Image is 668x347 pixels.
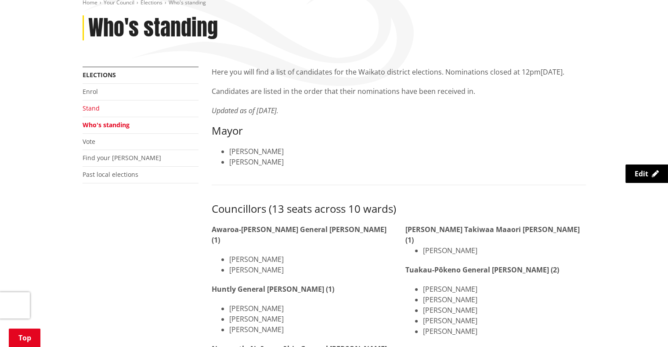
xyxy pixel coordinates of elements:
li: [PERSON_NAME] [423,315,586,326]
a: Top [9,329,40,347]
li: [PERSON_NAME] [423,326,586,336]
li: [PERSON_NAME] [229,157,586,167]
h1: Who's standing [88,15,218,41]
li: [PERSON_NAME] [423,294,586,305]
li: [PERSON_NAME] [423,305,586,315]
h3: Mayor [212,125,586,137]
a: Who's standing [83,121,130,129]
li: [PERSON_NAME] [229,303,392,314]
a: Stand [83,104,100,112]
a: Enrol [83,87,98,96]
li: [PERSON_NAME] [229,314,392,324]
a: Edit [625,165,668,183]
li: [PERSON_NAME] [423,284,586,294]
a: Vote [83,137,95,146]
strong: [PERSON_NAME] Takiwaa Maaori [PERSON_NAME] (1) [405,225,580,245]
a: Find your [PERSON_NAME] [83,154,161,162]
li: [PERSON_NAME] [229,324,392,335]
a: Past local elections [83,170,138,179]
p: Here you will find a list of candidates for the Waikato district elections. Nominations closed at... [212,67,586,77]
li: [PERSON_NAME] [229,265,392,275]
em: Updated as of [DATE]. [212,106,278,115]
li: [PERSON_NAME] [229,146,586,157]
strong: Awaroa-[PERSON_NAME] General [PERSON_NAME] (1) [212,225,386,245]
li: [PERSON_NAME] [229,254,392,265]
span: Edit [635,169,648,179]
strong: Huntly General [PERSON_NAME] (1) [212,284,334,294]
iframe: Messenger Launcher [628,310,659,342]
strong: Tuakau-Pōkeno General [PERSON_NAME] (2) [405,265,559,275]
p: Candidates are listed in the order that their nominations have been received in. [212,86,586,97]
li: [PERSON_NAME] [423,245,586,256]
h3: Councillors (13 seats across 10 wards) [212,203,586,215]
a: Elections [83,71,116,79]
